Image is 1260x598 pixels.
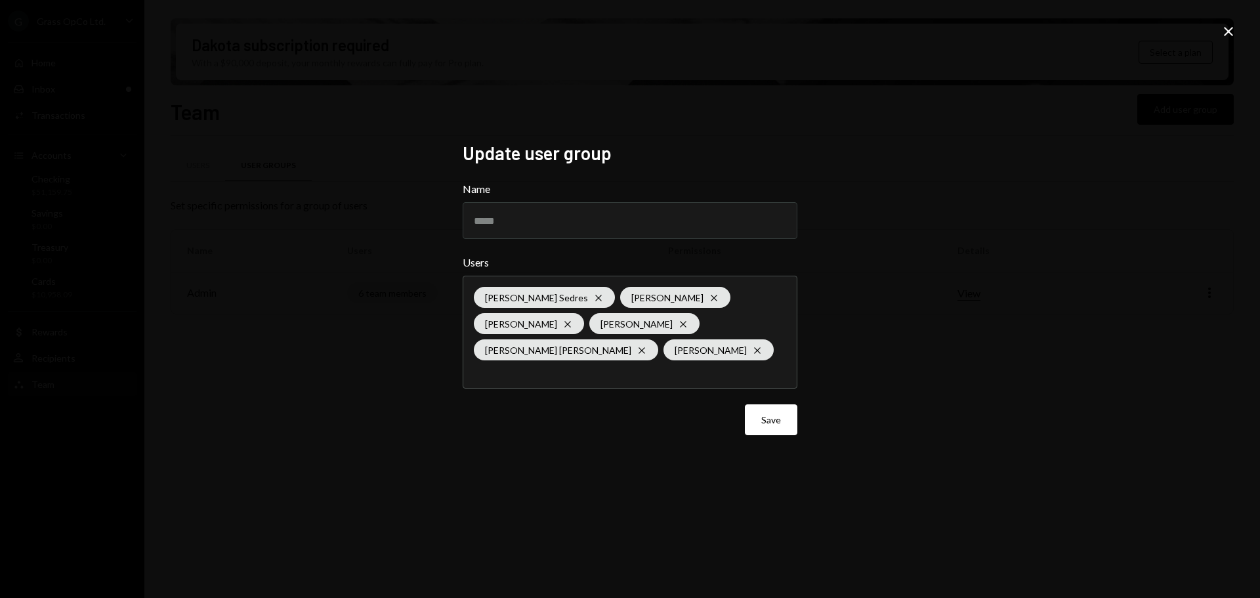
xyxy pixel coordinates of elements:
div: [PERSON_NAME] [PERSON_NAME] [474,339,658,360]
label: Users [463,255,797,270]
div: [PERSON_NAME] [620,287,730,308]
button: Save [745,404,797,435]
div: [PERSON_NAME] [474,313,584,334]
div: [PERSON_NAME] [589,313,700,334]
label: Name [463,181,797,197]
div: [PERSON_NAME] [663,339,774,360]
div: [PERSON_NAME] Sedres [474,287,615,308]
h2: Update user group [463,140,797,166]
